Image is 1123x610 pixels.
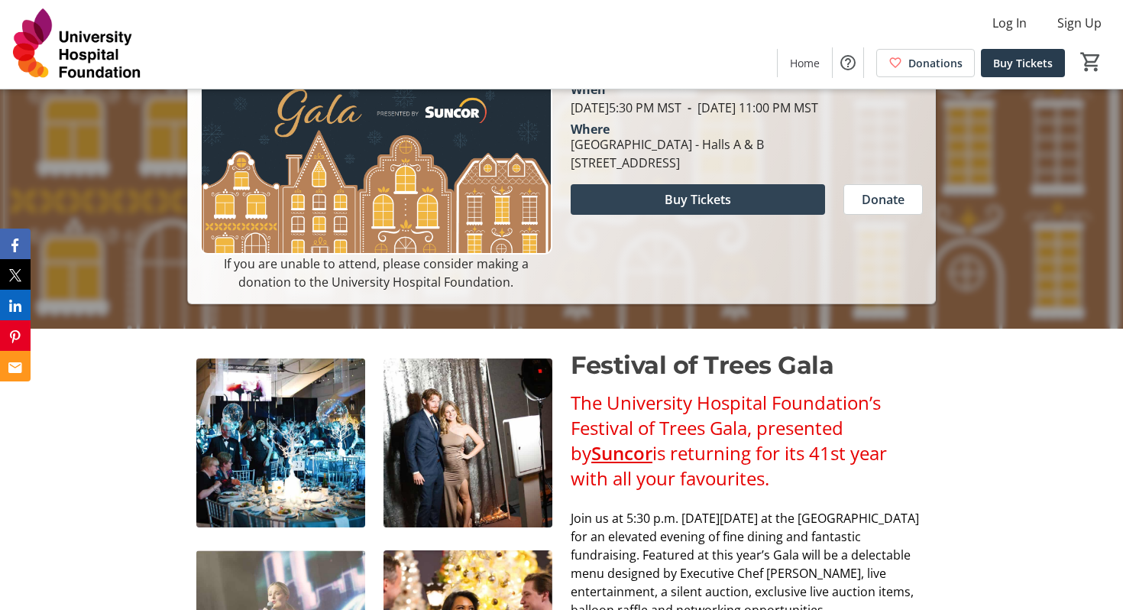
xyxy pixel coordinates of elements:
[843,184,923,215] button: Donate
[571,99,681,116] span: [DATE] 5:30 PM MST
[681,99,697,116] span: -
[876,49,975,77] a: Donations
[993,55,1053,71] span: Buy Tickets
[571,123,610,135] div: Where
[200,255,552,291] p: If you are unable to attend, please consider making a donation to the University Hospital Foundat...
[908,55,963,71] span: Donations
[571,154,764,172] div: [STREET_ADDRESS]
[196,359,365,527] img: undefined
[790,55,820,71] span: Home
[571,135,764,154] div: [GEOGRAPHIC_DATA] - Halls A & B
[1057,14,1102,32] span: Sign Up
[1045,11,1114,35] button: Sign Up
[980,11,1039,35] button: Log In
[384,359,552,527] img: undefined
[571,80,606,99] div: When
[571,440,887,491] span: is returning for its 41st year with all your favourites.
[778,49,832,77] a: Home
[571,390,881,466] span: The University Hospital Foundation’s Festival of Trees Gala, presented by
[862,190,905,209] span: Donate
[681,99,818,116] span: [DATE] 11:00 PM MST
[571,350,833,380] span: Festival of Trees Gala
[9,6,145,83] img: University Hospital Foundation's Logo
[591,440,652,466] a: Suncor
[992,14,1027,32] span: Log In
[200,56,552,254] img: Campaign CTA Media Photo
[1077,48,1105,76] button: Cart
[981,49,1065,77] a: Buy Tickets
[833,47,863,78] button: Help
[665,190,731,209] span: Buy Tickets
[571,184,825,215] button: Buy Tickets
